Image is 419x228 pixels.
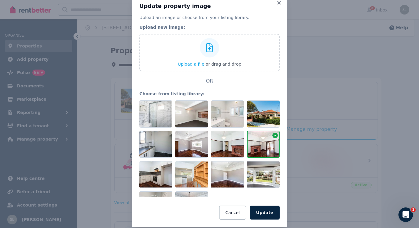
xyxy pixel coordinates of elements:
button: Upload a file or drag and drop [178,61,241,67]
span: Upload a file [178,62,204,67]
iframe: Intercom live chat [398,207,413,222]
legend: Choose from listing library: [139,91,280,97]
span: or drag and drop [206,62,241,67]
span: OR [205,77,214,85]
h3: Update property image [139,2,280,10]
button: Cancel [219,206,246,220]
span: 1 [411,207,416,212]
button: Update [250,206,280,220]
p: Upload an image or choose from your listing library. [139,15,280,21]
legend: Upload new image: [139,24,280,30]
